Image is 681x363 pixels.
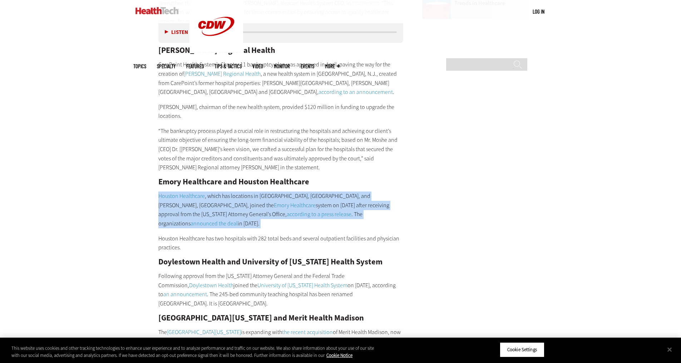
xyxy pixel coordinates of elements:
a: announced the deal [191,220,238,227]
a: CDW [189,47,243,55]
a: Video [252,64,263,69]
a: Events [301,64,314,69]
a: according to an announcement [319,88,393,96]
strong: D [158,257,163,267]
span: Specialty [157,64,176,69]
a: Doylestown Health [189,282,233,289]
div: This website uses cookies and other tracking technologies to enhance user experience and to analy... [11,345,375,359]
a: [GEOGRAPHIC_DATA][US_STATE] [167,328,241,336]
h2: oylestown Health and University of [US_STATE] Health System [158,258,404,266]
a: More information about your privacy [326,352,352,358]
p: CarePoint Health System’s Chapter 11 bankruptcy plan was approved in April, paving the way for th... [158,60,404,96]
h2: [GEOGRAPHIC_DATA][US_STATE] and Merit Health Madison [158,314,404,322]
button: Cookie Settings [500,342,544,357]
h2: Emory Healthcare and Houston Healthcare [158,178,404,186]
a: according to a press release [287,210,351,218]
a: Houston Healthcare [158,192,205,200]
p: , which has locations in [GEOGRAPHIC_DATA], [GEOGRAPHIC_DATA], and [PERSON_NAME], [GEOGRAPHIC_DAT... [158,192,404,228]
a: Emory Healthcare [274,202,316,209]
a: Log in [533,8,544,15]
a: an announcement [163,290,207,298]
a: Tips & Tactics [214,64,242,69]
a: Features [186,64,204,69]
a: the recent acquisition [282,328,333,336]
p: Houston Healthcare has two hospitals with 282 total beds and several outpatient facilities and ph... [158,234,404,252]
p: [PERSON_NAME], chairman of the new health system, provided $120 million in funding to upgrade the... [158,103,404,121]
span: More [325,64,340,69]
span: Topics [133,64,146,69]
a: MonITor [274,64,290,69]
a: University of [US_STATE] Health System [257,282,347,289]
div: User menu [533,8,544,15]
p: Following approval from the [US_STATE] Attorney General and the Federal Trade Commission, joined ... [158,272,404,308]
img: Home [135,7,179,14]
button: Close [662,342,677,357]
p: “The bankruptcy process played a crucial role in restructuring the hospitals and achieving our cl... [158,126,404,172]
p: The is expanding with of Merit Health Madison, now operating as . The hospital, based in [GEOGRAP... [158,328,404,355]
